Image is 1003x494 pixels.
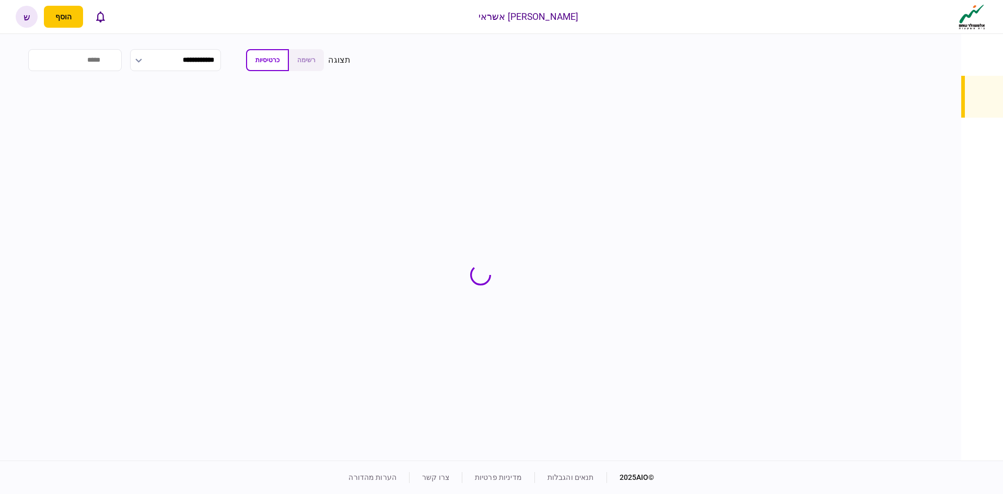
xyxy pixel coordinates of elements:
[16,6,38,28] button: ש
[328,54,351,66] div: תצוגה
[246,49,289,71] button: כרטיסיות
[348,473,396,481] a: הערות מהדורה
[479,10,579,24] div: [PERSON_NAME] אשראי
[89,6,111,28] button: פתח רשימת התראות
[44,6,83,28] button: פתח תפריט להוספת לקוח
[297,56,316,64] span: רשימה
[289,49,324,71] button: רשימה
[957,4,987,30] img: client company logo
[255,56,279,64] span: כרטיסיות
[607,472,655,483] div: © 2025 AIO
[422,473,449,481] a: צרו קשר
[475,473,522,481] a: מדיניות פרטיות
[547,473,594,481] a: תנאים והגבלות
